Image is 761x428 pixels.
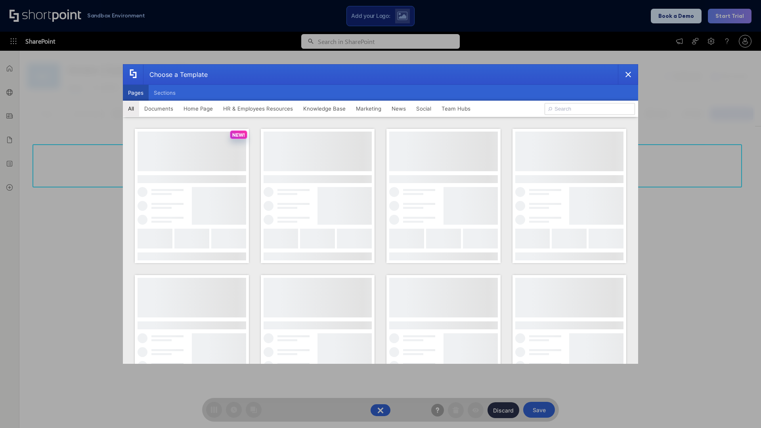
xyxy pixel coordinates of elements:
button: News [386,101,411,117]
button: Team Hubs [436,101,476,117]
input: Search [545,103,635,115]
button: Documents [139,101,178,117]
button: Pages [123,85,149,101]
iframe: Chat Widget [721,390,761,428]
p: NEW! [232,132,245,138]
button: Marketing [351,101,386,117]
button: Knowledge Base [298,101,351,117]
div: template selector [123,64,638,364]
button: Home Page [178,101,218,117]
button: All [123,101,139,117]
button: Social [411,101,436,117]
button: HR & Employees Resources [218,101,298,117]
button: Sections [149,85,181,101]
div: Choose a Template [143,65,208,84]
